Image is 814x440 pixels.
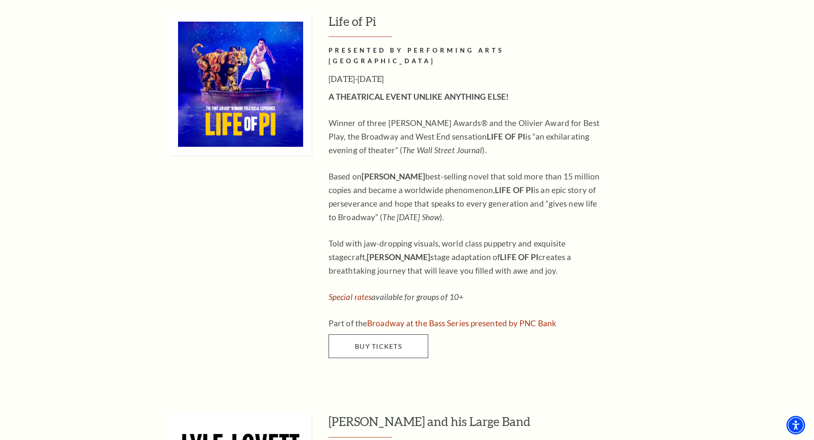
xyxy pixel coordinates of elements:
[402,145,482,155] em: The Wall Street Journal
[329,292,371,302] a: Special rates
[786,416,805,434] div: Accessibility Menu
[367,252,430,262] strong: [PERSON_NAME]
[329,334,428,358] a: Buy Tickets
[367,318,556,328] a: Broadway at the Bass Series presented by PNC Bank
[495,185,533,195] strong: LIFE OF PI
[329,92,509,101] strong: A THEATRICAL EVENT UNLIKE ANYTHING ELSE!
[329,292,463,302] em: available for groups of 10+
[487,132,525,141] strong: LIFE OF PI
[355,342,402,350] span: Buy Tickets
[329,72,604,86] h3: [DATE]-[DATE]
[329,116,604,157] p: Winner of three [PERSON_NAME] Awards® and the Olivier Award for Best Play, the Broadway and West ...
[382,212,440,222] em: The [DATE] Show
[329,237,604,277] p: Told with jaw-dropping visuals, world class puppetry and exquisite stagecraft, stage adaptation o...
[362,171,425,181] strong: [PERSON_NAME]
[329,413,670,437] h3: [PERSON_NAME] and his Large Band
[329,13,670,37] h3: Life of Pi
[329,317,604,330] p: Part of the
[170,13,312,155] img: Life of Pi
[329,45,604,67] h2: PRESENTED BY PERFORMING ARTS [GEOGRAPHIC_DATA]
[329,170,604,224] p: Based on best-selling novel that sold more than 15 million copies and became a worldwide phenomen...
[500,252,538,262] strong: LIFE OF PI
